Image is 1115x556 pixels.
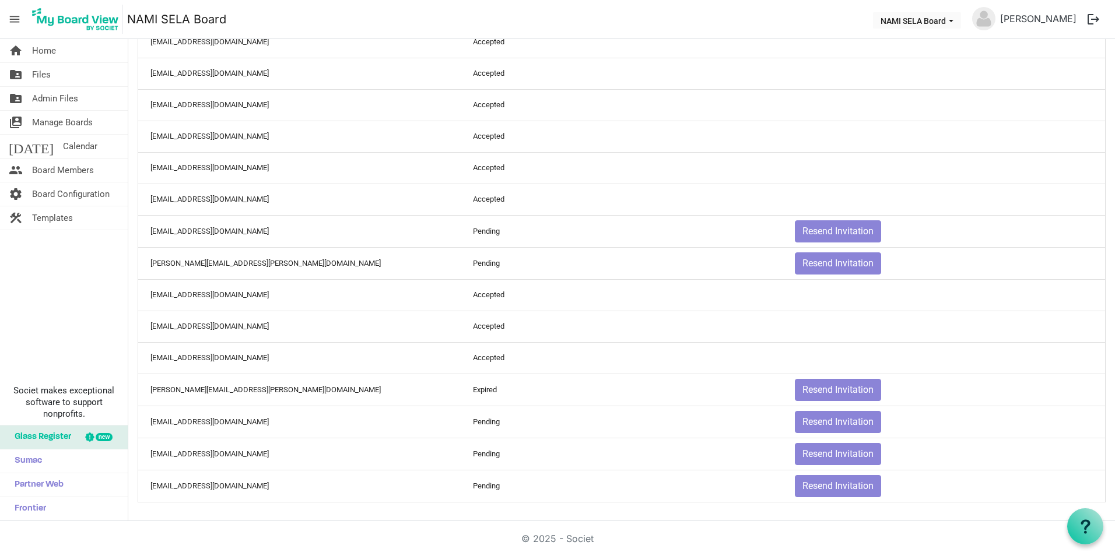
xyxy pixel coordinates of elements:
td: is template cell column header [783,89,1105,121]
button: Resend Invitation [795,475,881,497]
span: [DATE] [9,135,54,158]
button: Resend Invitation [795,220,881,242]
td: viviana.aldous@gmail.com column header Email Address [138,247,461,279]
span: Templates [32,206,73,230]
td: Pending column header Invitation Status [461,406,783,438]
button: Resend Invitation [795,443,881,465]
button: Resend Invitation [795,379,881,401]
span: Frontier [9,497,46,520]
span: Partner Web [9,473,64,497]
span: Board Members [32,159,94,182]
span: Glass Register [9,425,71,449]
td: is template cell column header [783,311,1105,342]
td: amyybarzabal@gmail.com column header Email Address [138,121,461,152]
td: is template cell column header [783,184,1105,215]
td: Accepted column header Invitation Status [461,121,783,152]
span: Societ makes exceptional software to support nonprofits. [5,385,122,420]
button: Resend Invitation [795,411,881,433]
td: Resend Invitation is template cell column header [783,215,1105,247]
td: is template cell column header [783,152,1105,184]
td: Accepted column header Invitation Status [461,152,783,184]
div: new [96,433,113,441]
td: irelsears@alliedpapercompany.com column header Email Address [138,215,461,247]
td: Accepted column header Invitation Status [461,342,783,374]
td: Expired column header Invitation Status [461,374,783,406]
td: bettybtedesco@gmail.com column header Email Address [138,311,461,342]
span: Board Configuration [32,182,110,206]
td: Pending column header Invitation Status [461,215,783,247]
span: switch_account [9,111,23,134]
img: My Board View Logo [29,5,122,34]
td: cynthia.quigley@lcmchealth.org column header Email Address [138,374,461,406]
td: Accepted column header Invitation Status [461,279,783,311]
img: no-profile-picture.svg [972,7,995,30]
td: mgregoire@namisela.org column header Email Address [138,26,461,58]
td: docmancina@gmail.com column header Email Address [138,152,461,184]
td: Resend Invitation is template cell column header [783,406,1105,438]
span: folder_shared [9,63,23,86]
td: Resend Invitation is template cell column header [783,374,1105,406]
td: Resend Invitation is template cell column header [783,470,1105,502]
span: settings [9,182,23,206]
span: home [9,39,23,62]
td: smschexnayder@hotmail.com column header Email Address [138,470,461,502]
td: Resend Invitation is template cell column header [783,247,1105,279]
td: is template cell column header [783,58,1105,89]
span: construction [9,206,23,230]
td: is template cell column header [783,279,1105,311]
td: dcatherman@aol.com column header Email Address [138,438,461,470]
span: folder_shared [9,87,23,110]
span: Home [32,39,56,62]
button: NAMI SELA Board dropdownbutton [873,12,961,29]
td: jessicabrewster@charter.net column header Email Address [138,342,461,374]
td: acastrolpc@gmail.com column header Email Address [138,89,461,121]
span: menu [3,8,26,30]
span: people [9,159,23,182]
td: is template cell column header [783,342,1105,374]
button: Resend Invitation [795,252,881,275]
span: Files [32,63,51,86]
td: is template cell column header [783,121,1105,152]
td: Pending column header Invitation Status [461,247,783,279]
td: Accepted column header Invitation Status [461,89,783,121]
span: Admin Files [32,87,78,110]
td: is template cell column header [783,26,1105,58]
span: Manage Boards [32,111,93,134]
td: Accepted column header Invitation Status [461,311,783,342]
td: Resend Invitation is template cell column header [783,438,1105,470]
a: © 2025 - Societ [521,533,594,544]
td: Accepted column header Invitation Status [461,26,783,58]
td: whartonmuller@gmail.com column header Email Address [138,279,461,311]
span: Sumac [9,449,42,473]
button: logout [1081,7,1106,31]
td: rmbrumfield@stpgov.org column header Email Address [138,406,461,438]
a: My Board View Logo [29,5,127,34]
td: Accepted column header Invitation Status [461,184,783,215]
a: NAMI SELA Board [127,8,226,31]
td: Pending column header Invitation Status [461,438,783,470]
td: Accepted column header Invitation Status [461,58,783,89]
td: cpulling@namisela.org column header Email Address [138,58,461,89]
a: [PERSON_NAME] [995,7,1081,30]
td: Pending column header Invitation Status [461,470,783,502]
span: Calendar [63,135,97,158]
td: joy4basics@gmail.com column header Email Address [138,184,461,215]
